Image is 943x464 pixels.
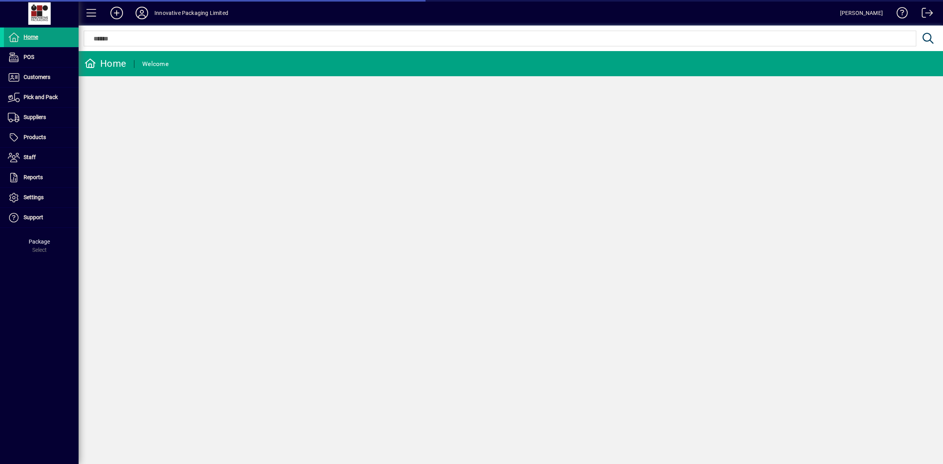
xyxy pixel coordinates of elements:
[104,6,129,20] button: Add
[4,108,79,127] a: Suppliers
[916,2,933,27] a: Logout
[84,57,126,70] div: Home
[4,208,79,227] a: Support
[29,238,50,245] span: Package
[24,94,58,100] span: Pick and Pack
[840,7,883,19] div: [PERSON_NAME]
[24,34,38,40] span: Home
[24,174,43,180] span: Reports
[4,148,79,167] a: Staff
[142,58,169,70] div: Welcome
[891,2,908,27] a: Knowledge Base
[4,128,79,147] a: Products
[24,194,44,200] span: Settings
[24,74,50,80] span: Customers
[4,88,79,107] a: Pick and Pack
[24,54,34,60] span: POS
[24,214,43,220] span: Support
[4,168,79,187] a: Reports
[24,114,46,120] span: Suppliers
[154,7,228,19] div: Innovative Packaging Limited
[24,134,46,140] span: Products
[4,188,79,207] a: Settings
[4,48,79,67] a: POS
[4,68,79,87] a: Customers
[24,154,36,160] span: Staff
[129,6,154,20] button: Profile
